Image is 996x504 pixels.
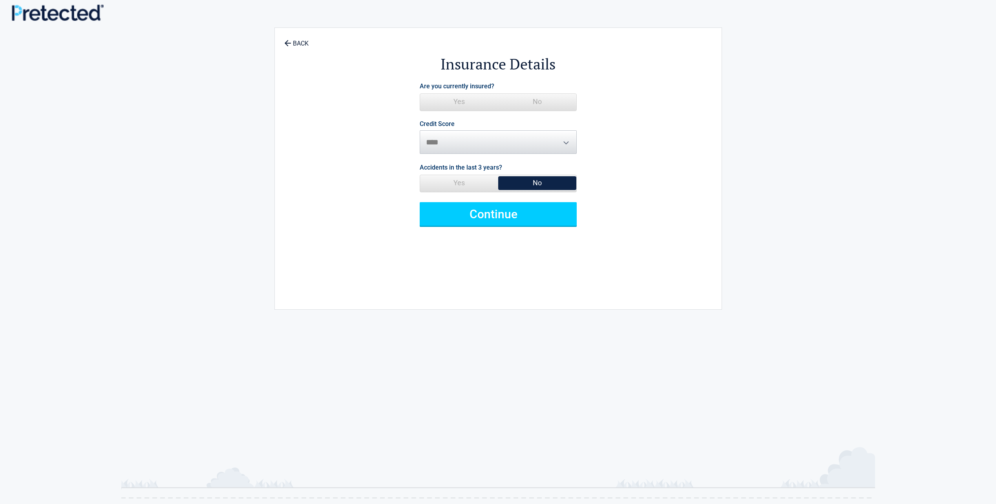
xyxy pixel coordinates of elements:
img: Main Logo [12,4,104,21]
a: BACK [283,33,310,47]
button: Continue [420,202,577,226]
label: Accidents in the last 3 years? [420,162,502,173]
span: No [498,175,576,191]
label: Credit Score [420,121,455,127]
h2: Insurance Details [318,54,678,74]
span: Yes [420,94,498,110]
span: No [498,94,576,110]
span: Yes [420,175,498,191]
label: Are you currently insured? [420,81,494,91]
